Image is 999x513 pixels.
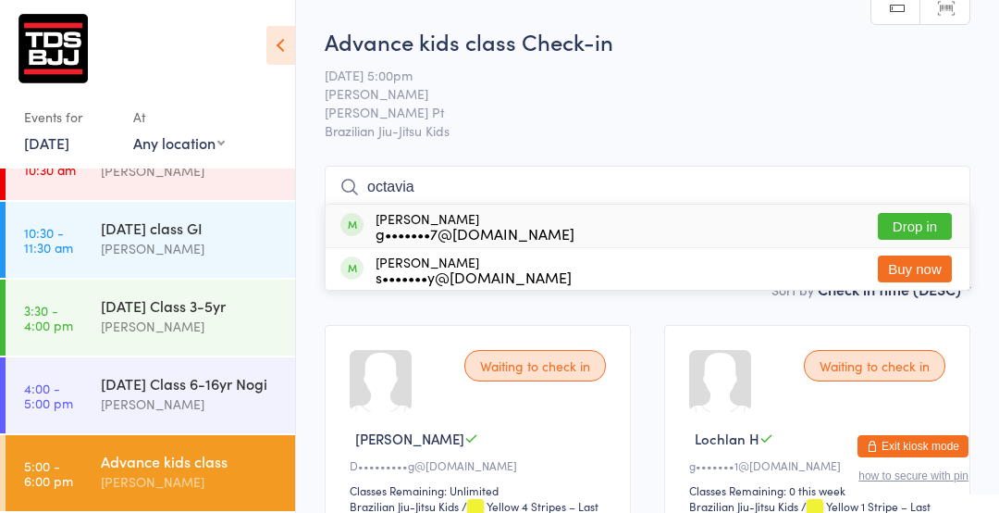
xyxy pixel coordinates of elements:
div: [PERSON_NAME] [101,394,279,415]
a: [DATE] [24,132,69,153]
a: 3:30 -4:00 pm[DATE] Class 3-5yr[PERSON_NAME] [6,280,295,356]
div: Waiting to check in [804,350,945,382]
span: [PERSON_NAME] [355,429,464,448]
span: [PERSON_NAME] Pt [325,103,942,121]
span: Brazilian Jiu-Jitsu Kids [325,121,970,140]
a: 10:30 -11:30 am[DATE] class GI[PERSON_NAME] [6,202,295,278]
input: Search [325,166,970,208]
span: Lochlan H [695,429,759,448]
div: D•••••••••g@[DOMAIN_NAME] [350,457,611,473]
span: [PERSON_NAME] [325,84,942,103]
div: Events for [24,102,115,132]
button: Buy now [878,256,952,282]
h2: Advance kids class Check-in [325,26,970,56]
div: g•••••••1@[DOMAIN_NAME] [689,457,951,473]
time: 4:00 - 5:00 pm [24,381,73,410]
div: Classes Remaining: Unlimited [350,482,611,498]
div: [PERSON_NAME] [376,211,574,241]
div: [PERSON_NAME] [101,471,279,493]
div: Waiting to check in [464,350,606,382]
div: g•••••••7@[DOMAIN_NAME] [376,226,574,241]
div: At [133,102,225,132]
div: [DATE] Class 6-16yr Nogi [101,373,279,394]
time: 9:30 - 10:30 am [24,147,76,177]
div: [DATE] class GI [101,218,279,238]
a: 5:00 -6:00 pmAdvance kids class[PERSON_NAME] [6,435,295,511]
button: Exit kiosk mode [857,435,968,457]
button: how to secure with pin [858,469,968,482]
time: 3:30 - 4:00 pm [24,303,73,332]
span: [DATE] 5:00pm [325,66,942,84]
div: [PERSON_NAME] [101,316,279,337]
button: Drop in [878,213,952,240]
div: [PERSON_NAME] [101,238,279,259]
div: [PERSON_NAME] [376,255,572,284]
div: Advance kids class [101,451,279,471]
img: gary-porter-tds-bjj [18,14,88,83]
div: Any location [133,132,225,153]
div: Classes Remaining: 0 this week [689,482,951,498]
div: s•••••••y@[DOMAIN_NAME] [376,269,572,284]
div: [DATE] Class 3-5yr [101,295,279,316]
div: [PERSON_NAME] [101,160,279,181]
time: 10:30 - 11:30 am [24,225,73,255]
time: 5:00 - 6:00 pm [24,458,73,488]
a: 4:00 -5:00 pm[DATE] Class 6-16yr Nogi[PERSON_NAME] [6,357,295,433]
